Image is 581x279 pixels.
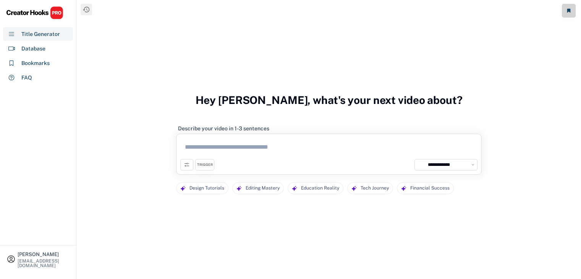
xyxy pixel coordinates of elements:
div: Editing Mastery [246,183,280,194]
div: Title Generator [21,30,60,38]
div: Education Reality [301,183,339,194]
div: Tech Journey [361,183,389,194]
h3: Hey [PERSON_NAME], what's your next video about? [196,86,463,115]
div: FAQ [21,74,32,82]
img: yH5BAEAAAAALAAAAAABAAEAAAIBRAA7 [417,161,424,168]
img: CHPRO%20Logo.svg [6,6,63,19]
div: [PERSON_NAME] [18,252,70,257]
div: Design Tutorials [189,183,224,194]
div: Bookmarks [21,59,50,67]
div: Database [21,45,45,53]
div: [EMAIL_ADDRESS][DOMAIN_NAME] [18,259,70,268]
div: TRIGGER [197,162,213,167]
div: Financial Success [410,183,450,194]
div: Describe your video in 1-3 sentences [178,125,269,132]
